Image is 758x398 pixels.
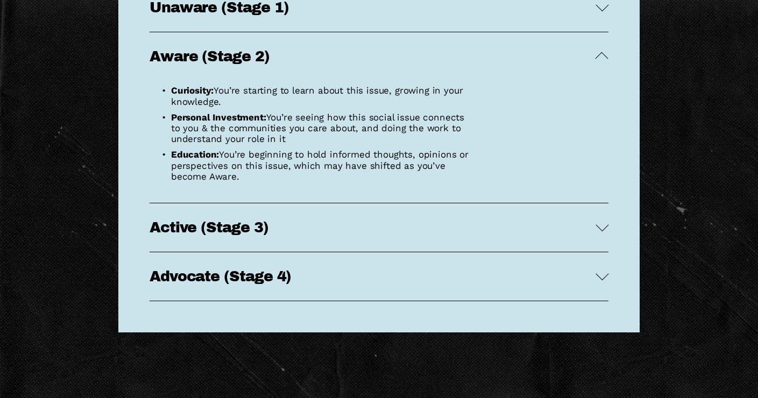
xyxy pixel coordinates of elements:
[150,32,608,81] button: Aware (Stage 2)
[150,219,596,236] span: Active (Stage 3)
[150,268,596,285] span: Advocate (Stage 4)
[171,112,266,123] strong: Personal Investment:
[150,81,608,203] div: Aware (Stage 2)
[150,252,608,301] button: Advocate (Stage 4)
[171,149,471,182] p: You’re beginning to hold informed thoughts, opinions or perspectives on this issue, which may hav...
[150,48,596,65] span: Aware (Stage 2)
[171,112,471,145] p: You’re seeing how this social issue connects to you & the communities you care about, and doing t...
[171,85,471,107] p: You’re starting to learn about this issue, growing in your knowledge.
[171,149,219,160] strong: Education:
[150,203,608,252] button: Active (Stage 3)
[171,85,214,96] strong: Curiosity:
